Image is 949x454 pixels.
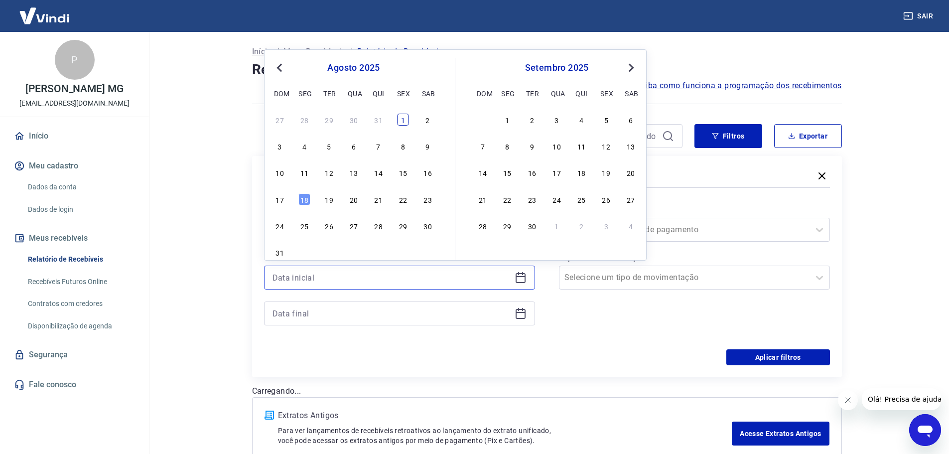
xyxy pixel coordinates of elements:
a: Dados da conta [24,177,137,197]
h4: Relatório de Recebíveis [252,60,842,80]
div: Choose domingo, 10 de agosto de 2025 [274,166,286,178]
div: sab [422,87,434,99]
div: qui [373,87,385,99]
div: Choose domingo, 14 de setembro de 2025 [477,166,489,178]
div: Choose sábado, 30 de agosto de 2025 [422,220,434,232]
p: Para ver lançamentos de recebíveis retroativos ao lançamento do extrato unificado, você pode aces... [278,426,732,446]
div: Choose domingo, 3 de agosto de 2025 [274,140,286,152]
div: Choose quarta-feira, 1 de outubro de 2025 [551,220,563,232]
div: Choose quinta-feira, 25 de setembro de 2025 [575,193,587,205]
a: Contratos com credores [24,294,137,314]
div: sab [625,87,637,99]
a: Início [12,125,137,147]
p: Extratos Antigos [278,410,732,422]
div: Choose quarta-feira, 6 de agosto de 2025 [348,140,360,152]
div: Choose domingo, 27 de julho de 2025 [274,114,286,126]
div: P [55,40,95,80]
div: Choose segunda-feira, 22 de setembro de 2025 [501,193,513,205]
a: Fale conosco [12,374,137,396]
img: ícone [265,411,274,420]
div: Choose terça-feira, 2 de setembro de 2025 [323,246,335,258]
div: Choose sexta-feira, 8 de agosto de 2025 [397,140,409,152]
div: Choose sábado, 13 de setembro de 2025 [625,140,637,152]
div: setembro 2025 [475,62,638,74]
p: [PERSON_NAME] MG [25,84,124,94]
div: Choose segunda-feira, 11 de agosto de 2025 [298,166,310,178]
div: dom [274,87,286,99]
span: Olá! Precisa de ajuda? [6,7,84,15]
div: Choose domingo, 17 de agosto de 2025 [274,193,286,205]
div: Choose quinta-feira, 11 de setembro de 2025 [575,140,587,152]
div: Choose segunda-feira, 15 de setembro de 2025 [501,166,513,178]
div: Choose segunda-feira, 1 de setembro de 2025 [298,246,310,258]
iframe: Botão para abrir a janela de mensagens [909,414,941,446]
div: Choose sábado, 20 de setembro de 2025 [625,166,637,178]
div: Choose domingo, 21 de setembro de 2025 [477,193,489,205]
a: Segurança [12,344,137,366]
div: Choose quarta-feira, 20 de agosto de 2025 [348,193,360,205]
div: Choose quarta-feira, 3 de setembro de 2025 [551,114,563,126]
button: Exportar [774,124,842,148]
p: / [349,46,353,58]
p: Relatório de Recebíveis [357,46,443,58]
div: Choose quinta-feira, 4 de setembro de 2025 [575,114,587,126]
div: ter [323,87,335,99]
button: Next Month [625,62,637,74]
div: Choose terça-feira, 12 de agosto de 2025 [323,166,335,178]
div: Choose domingo, 24 de agosto de 2025 [274,220,286,232]
div: Choose terça-feira, 5 de agosto de 2025 [323,140,335,152]
div: month 2025-09 [475,112,638,233]
div: qua [551,87,563,99]
div: qua [348,87,360,99]
button: Previous Month [273,62,285,74]
div: Choose sexta-feira, 29 de agosto de 2025 [397,220,409,232]
iframe: Fechar mensagem [838,390,858,410]
div: Choose sábado, 27 de setembro de 2025 [625,193,637,205]
div: Choose terça-feira, 9 de setembro de 2025 [526,140,538,152]
div: Choose quinta-feira, 4 de setembro de 2025 [373,246,385,258]
div: Choose quarta-feira, 24 de setembro de 2025 [551,193,563,205]
div: Choose terça-feira, 26 de agosto de 2025 [323,220,335,232]
div: Choose domingo, 31 de agosto de 2025 [477,114,489,126]
div: Choose sexta-feira, 3 de outubro de 2025 [600,220,612,232]
div: Choose domingo, 28 de setembro de 2025 [477,220,489,232]
label: Forma de Pagamento [561,204,828,216]
div: Choose quinta-feira, 18 de setembro de 2025 [575,166,587,178]
button: Meu cadastro [12,155,137,177]
div: Choose sexta-feira, 1 de agosto de 2025 [397,114,409,126]
div: Choose quarta-feira, 27 de agosto de 2025 [348,220,360,232]
div: Choose sábado, 16 de agosto de 2025 [422,166,434,178]
a: Acesse Extratos Antigos [732,422,829,446]
div: Choose sexta-feira, 12 de setembro de 2025 [600,140,612,152]
div: Choose segunda-feira, 18 de agosto de 2025 [298,193,310,205]
p: Início [252,46,272,58]
div: Choose sexta-feira, 5 de setembro de 2025 [600,114,612,126]
div: Choose quinta-feira, 21 de agosto de 2025 [373,193,385,205]
div: Choose quinta-feira, 2 de outubro de 2025 [575,220,587,232]
a: Saiba como funciona a programação dos recebimentos [636,80,842,92]
div: Choose sábado, 9 de agosto de 2025 [422,140,434,152]
div: Choose segunda-feira, 1 de setembro de 2025 [501,114,513,126]
div: Choose segunda-feira, 29 de setembro de 2025 [501,220,513,232]
div: sex [600,87,612,99]
div: Choose sábado, 6 de setembro de 2025 [625,114,637,126]
div: Choose sábado, 23 de agosto de 2025 [422,193,434,205]
a: Disponibilização de agenda [24,316,137,336]
div: Choose quinta-feira, 7 de agosto de 2025 [373,140,385,152]
div: Choose quinta-feira, 28 de agosto de 2025 [373,220,385,232]
div: dom [477,87,489,99]
div: Choose sábado, 2 de agosto de 2025 [422,114,434,126]
div: Choose segunda-feira, 28 de julho de 2025 [298,114,310,126]
div: Choose sexta-feira, 15 de agosto de 2025 [397,166,409,178]
button: Meus recebíveis [12,227,137,249]
div: month 2025-08 [272,112,435,260]
div: Choose sábado, 4 de outubro de 2025 [625,220,637,232]
div: Choose terça-feira, 23 de setembro de 2025 [526,193,538,205]
div: Choose terça-feira, 16 de setembro de 2025 [526,166,538,178]
div: Choose quinta-feira, 31 de julho de 2025 [373,114,385,126]
div: qui [575,87,587,99]
div: Choose terça-feira, 29 de julho de 2025 [323,114,335,126]
div: Choose terça-feira, 2 de setembro de 2025 [526,114,538,126]
div: seg [298,87,310,99]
